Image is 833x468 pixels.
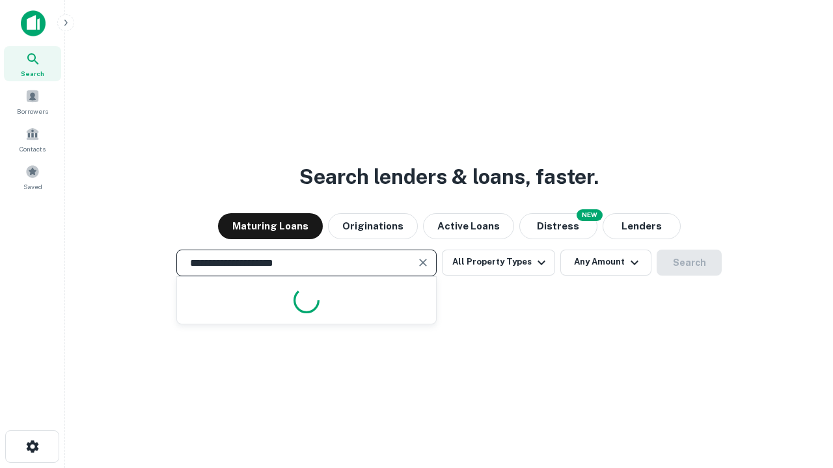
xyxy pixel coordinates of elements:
button: Originations [328,213,418,239]
span: Borrowers [17,106,48,116]
button: Lenders [603,213,681,239]
h3: Search lenders & loans, faster. [299,161,599,192]
span: Search [21,68,44,79]
button: Maturing Loans [218,213,323,239]
a: Contacts [4,122,61,157]
button: Any Amount [560,250,651,276]
iframe: Chat Widget [768,364,833,426]
button: Search distressed loans with lien and other non-mortgage details. [519,213,597,239]
span: Saved [23,181,42,192]
img: capitalize-icon.png [21,10,46,36]
a: Saved [4,159,61,194]
a: Search [4,46,61,81]
a: Borrowers [4,84,61,119]
button: All Property Types [442,250,555,276]
div: NEW [577,209,603,221]
span: Contacts [20,144,46,154]
button: Active Loans [423,213,514,239]
button: Clear [414,253,432,272]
